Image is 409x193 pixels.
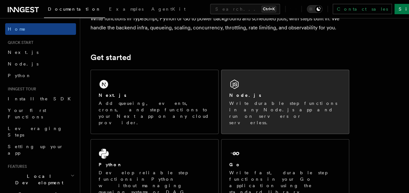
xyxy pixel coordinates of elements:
span: Install the SDK [8,96,75,101]
a: Documentation [44,2,105,18]
span: Your first Functions [8,108,46,119]
button: Search...Ctrl+K [210,4,280,14]
a: Leveraging Steps [5,123,76,141]
button: Toggle dark mode [307,5,322,13]
p: Write functions in TypeScript, Python or Go to power background and scheduled jobs, with steps bu... [91,14,349,32]
a: Contact sales [333,4,392,14]
a: Install the SDK [5,93,76,105]
span: Home [8,26,26,32]
a: Home [5,23,76,35]
a: Examples [105,2,147,17]
h2: Next.js [99,92,126,98]
a: AgentKit [147,2,189,17]
a: Node.js [5,58,76,70]
span: Node.js [8,61,38,66]
button: Local Development [5,170,76,188]
span: Features [5,164,27,169]
span: Inngest tour [5,86,36,92]
span: Setting up your app [8,144,63,156]
h2: Python [99,161,123,168]
a: Setting up your app [5,141,76,159]
kbd: Ctrl+K [262,6,276,12]
a: Next.js [5,46,76,58]
span: AgentKit [151,6,186,12]
a: Python [5,70,76,81]
span: Next.js [8,50,38,55]
h2: Go [229,161,241,168]
p: Write durable step functions in any Node.js app and run on servers or serverless. [229,100,341,126]
a: Get started [91,53,131,62]
h2: Node.js [229,92,261,98]
span: Quick start [5,40,33,45]
span: Leveraging Steps [8,126,62,137]
span: Local Development [5,173,70,186]
span: Documentation [48,6,101,12]
a: Node.jsWrite durable step functions in any Node.js app and run on servers or serverless. [221,70,349,134]
a: Your first Functions [5,105,76,123]
a: Next.jsAdd queueing, events, crons, and step functions to your Next app on any cloud provider. [91,70,219,134]
p: Add queueing, events, crons, and step functions to your Next app on any cloud provider. [99,100,210,126]
span: Python [8,73,31,78]
span: Examples [109,6,144,12]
